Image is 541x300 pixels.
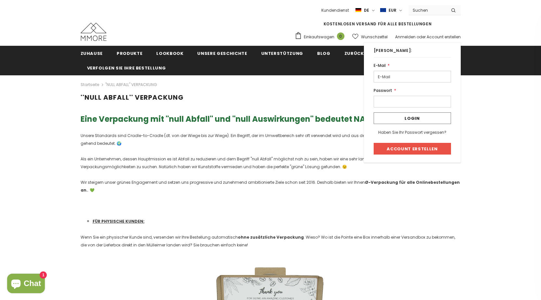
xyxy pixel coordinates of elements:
span: ''NULL ABFALL'' VERPACKUNG [105,81,157,89]
a: Haben Sie Ihr Passwort vergessen? [378,130,446,135]
span: oder [417,34,426,40]
a: Verfolgen Sie Ihre Bestellung [87,60,166,75]
img: i-lang-2.png [355,7,361,13]
span: Blog [317,50,330,56]
a: Lookbook [156,46,183,60]
strong: Ø-Verpackung für alle Onlinebestellungen an. [81,180,460,193]
input: Login [374,112,451,124]
span: Unterstützung [261,50,303,56]
span: Passwort [374,88,392,93]
span: Eine Verpackung mit ''null Abfall'' und ''null Auswirkungen'' bedeutet NACHHALTIGKEIT! [81,114,425,124]
strong: ohne zusätzliche Verpackung [238,234,304,240]
span: FÜR PHYSISCHE KUNDEN: [93,219,145,224]
span: E-Mail [374,63,386,68]
a: Zurückgeben [344,46,379,60]
span: Produkte [117,50,142,56]
a: Produkte [117,46,142,60]
span: Zuhause [81,50,103,56]
inbox-online-store-chat: Onlineshop-Chat von Shopify [5,274,47,295]
span: Unsere Geschichte [197,50,247,56]
p: Wenn Sie ein physischer Kunde sind, versenden wir Ihre Bestellung automatisch . Wieso? Wo ist die... [81,233,461,249]
a: Zuhause [81,46,103,60]
span: Kundendienst [321,7,349,13]
a: Account erstellen [374,143,451,155]
a: Unterstützung [261,46,303,60]
img: MMORE Cases [81,23,107,41]
span: Zurückgeben [344,50,379,56]
span: Lookbook [156,50,183,56]
a: Unsere Geschichte [197,46,247,60]
span: Verfolgen Sie Ihre Bestellung [87,65,166,71]
a: Wunschzettel [352,31,388,43]
input: Search Site [409,6,446,15]
a: Startseite [81,81,99,89]
span: KOSTENLOSEN VERSAND FÜR ALLE BESTELLUNGEN [324,21,432,27]
p: Unsere Standards sind Cradle-to-Cradle (dt. von der Wiege bis zur Wiege). Ein Begriff, der im Umw... [81,132,461,194]
a: Anmelden [395,34,416,40]
span: Einkaufswagen [304,34,334,40]
a: Account erstellen [427,34,461,40]
span: ''NULL ABFALL'' VERPACKUNG [81,93,184,102]
span: Wunschzettel [361,34,388,40]
a: Einkaufswagen 0 [295,32,348,42]
span: EUR [389,7,396,14]
input: E-Mail [374,71,451,82]
span: de [364,7,369,14]
h5: [PERSON_NAME]: [374,47,451,57]
a: Blog [317,46,330,60]
span: 0 [337,32,344,40]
